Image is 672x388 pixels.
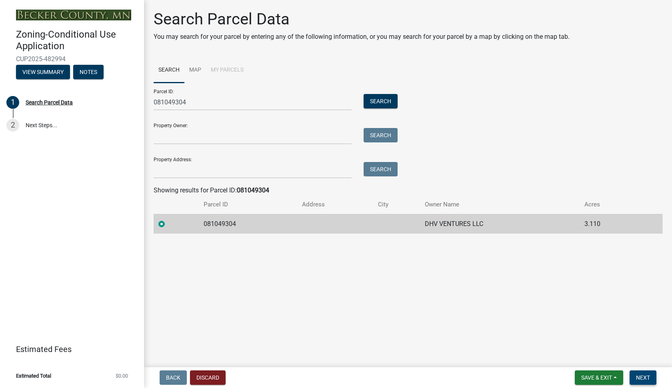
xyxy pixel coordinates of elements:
span: Estimated Total [16,373,51,378]
th: Owner Name [420,195,580,214]
th: Parcel ID [199,195,297,214]
div: Search Parcel Data [26,100,73,105]
button: Discard [190,370,226,385]
span: Save & Exit [581,374,612,381]
span: $0.00 [116,373,128,378]
button: Back [160,370,187,385]
button: Notes [73,65,104,79]
wm-modal-confirm: Notes [73,69,104,76]
img: Becker County, Minnesota [16,10,131,20]
span: CUP2025-482994 [16,55,128,63]
button: Search [364,162,398,176]
td: DHV VENTURES LLC [420,214,580,234]
th: Acres [580,195,640,214]
span: Next [636,374,650,381]
p: You may search for your parcel by entering any of the following information, or you may search fo... [154,32,570,42]
div: 1 [6,96,19,109]
button: Search [364,94,398,108]
wm-modal-confirm: Summary [16,69,70,76]
td: 081049304 [199,214,297,234]
span: Back [166,374,180,381]
a: Search [154,58,184,83]
h4: Zoning-Conditional Use Application [16,29,138,52]
button: Search [364,128,398,142]
a: Estimated Fees [6,341,131,357]
div: 2 [6,119,19,132]
div: Showing results for Parcel ID: [154,186,662,195]
a: Map [184,58,206,83]
td: 3.110 [580,214,640,234]
th: City [373,195,420,214]
button: Save & Exit [575,370,623,385]
strong: 081049304 [237,186,269,194]
th: Address [297,195,373,214]
h1: Search Parcel Data [154,10,570,29]
button: View Summary [16,65,70,79]
button: Next [630,370,656,385]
